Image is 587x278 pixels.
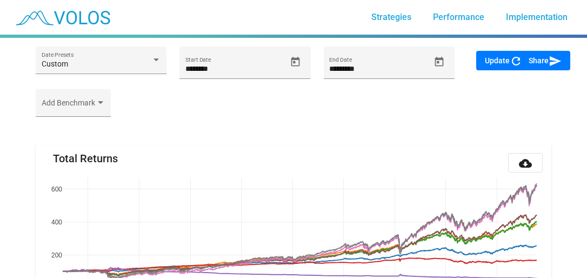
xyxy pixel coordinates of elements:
mat-card-title: Total Returns [53,153,118,164]
mat-icon: cloud_download [519,157,532,170]
span: Strategies [371,12,411,22]
mat-icon: refresh [510,55,523,68]
a: Strategies [363,8,420,27]
button: Update [476,51,531,70]
span: Performance [433,12,484,22]
a: Performance [424,8,493,27]
button: Open calendar [286,52,305,71]
span: Update [485,56,523,65]
mat-icon: send [549,55,562,68]
span: Implementation [506,12,568,22]
img: blue_transparent.png [9,4,116,31]
button: Share [520,51,570,70]
button: Open calendar [430,52,449,71]
span: Share [529,56,562,65]
span: Custom [42,59,68,68]
a: Implementation [497,8,576,27]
